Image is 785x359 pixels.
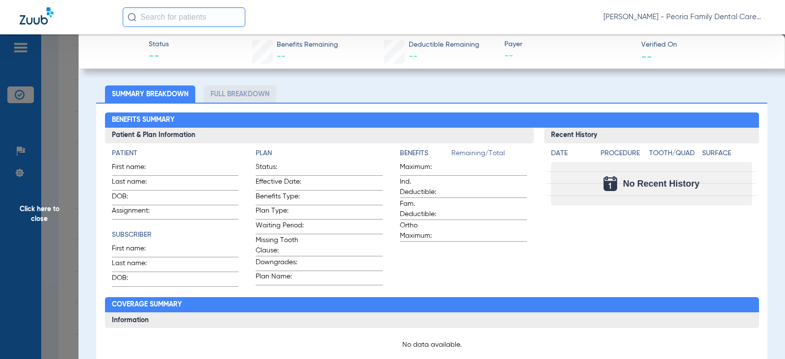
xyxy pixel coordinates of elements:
[603,12,765,22] span: [PERSON_NAME] - Peoria Family Dental Care
[400,199,448,220] span: Fam. Deductible:
[649,148,699,162] app-breakdown-title: Tooth/Quad
[277,40,338,50] span: Benefits Remaining
[409,40,479,50] span: Deductible Remaining
[105,128,534,143] h3: Patient & Plan Information
[641,40,769,50] span: Verified On
[601,148,645,159] h4: Procedure
[504,39,632,50] span: Payer
[649,148,699,159] h4: Tooth/Quad
[256,235,304,256] span: Missing Tooth Clause:
[256,148,383,159] h4: Plan
[400,177,448,197] span: Ind. Deductible:
[112,206,160,219] span: Assignment:
[641,51,652,61] span: --
[105,312,759,328] h3: Information
[123,7,245,27] input: Search for patients
[128,13,136,22] img: Search Icon
[603,176,617,191] img: Calendar
[623,179,700,189] span: No Recent History
[256,206,304,219] span: Plan Type:
[112,244,160,257] span: First name:
[105,85,195,103] li: Summary Breakdown
[409,52,418,61] span: --
[204,85,276,103] li: Full Breakdown
[112,340,752,350] p: No data available.
[256,192,304,205] span: Benefits Type:
[400,148,451,159] h4: Benefits
[105,297,759,313] h2: Coverage Summary
[112,230,239,240] h4: Subscriber
[256,257,304,271] span: Downgrades:
[400,162,448,175] span: Maximum:
[112,162,160,175] span: First name:
[112,192,160,205] span: DOB:
[256,272,304,285] span: Plan Name:
[601,148,645,162] app-breakdown-title: Procedure
[551,148,592,159] h4: Date
[149,50,169,64] span: --
[105,112,759,128] h2: Benefits Summary
[702,148,752,159] h4: Surface
[112,177,160,190] span: Last name:
[544,128,759,143] h3: Recent History
[112,258,160,272] span: Last name:
[702,148,752,162] app-breakdown-title: Surface
[256,221,304,234] span: Waiting Period:
[504,50,632,62] span: --
[256,162,304,175] span: Status:
[149,39,169,50] span: Status
[400,221,448,241] span: Ortho Maximum:
[112,148,239,159] h4: Patient
[451,148,527,162] span: Remaining/Total
[256,177,304,190] span: Effective Date:
[400,148,451,162] app-breakdown-title: Benefits
[112,273,160,286] span: DOB:
[277,52,286,61] span: --
[20,7,53,25] img: Zuub Logo
[551,148,592,162] app-breakdown-title: Date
